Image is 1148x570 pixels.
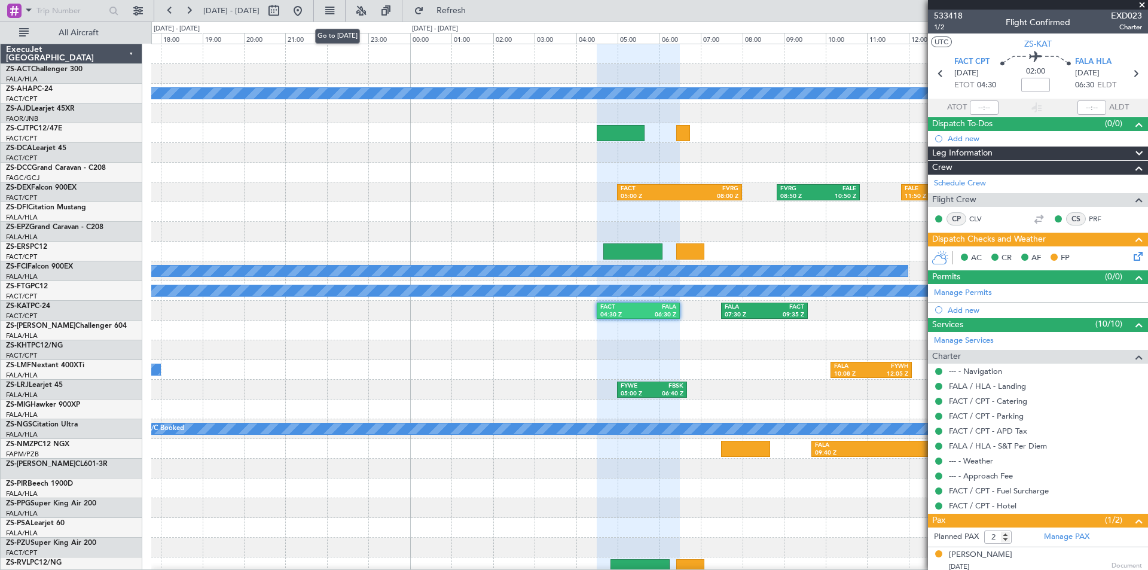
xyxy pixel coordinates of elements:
span: ZS-DCA [6,145,32,152]
span: ZS-KHT [6,342,31,349]
a: FALA/HLA [6,489,38,498]
a: FALA/HLA [6,75,38,84]
a: FALA/HLA [6,233,38,242]
a: CLV [969,214,996,224]
div: Add new [948,133,1142,144]
a: Manage PAX [1044,531,1089,543]
span: Crew [932,161,952,175]
div: FALA [638,303,676,312]
span: ZS-FTG [6,283,30,290]
div: 10:00 [826,33,867,44]
a: FACT/CPT [6,351,37,360]
a: FALA / HLA - Landing [949,381,1026,391]
div: 23:00 [368,33,410,44]
a: ZS-PPGSuper King Air 200 [6,500,96,507]
div: 03:00 [535,33,576,44]
span: Charter [932,350,961,364]
a: ZS-NGSCitation Ultra [6,421,78,428]
div: 12:05 Z [871,370,908,379]
div: 05:00 Z [621,193,679,201]
div: 09:35 Z [765,311,805,319]
span: ZS-AJD [6,105,31,112]
a: ZS-KHTPC12/NG [6,342,63,349]
a: ZS-[PERSON_NAME]CL601-3R [6,461,108,468]
a: ZS-CJTPC12/47E [6,125,62,132]
div: 05:00 [618,33,659,44]
div: FBSK [652,382,683,391]
button: UTC [931,36,952,47]
div: Go to [DATE] [315,29,360,44]
div: 02:00 [493,33,535,44]
a: ZS-LMFNextant 400XTi [6,362,84,369]
a: ZS-RVLPC12/NG [6,559,62,566]
div: 13:55 Z [900,449,985,458]
span: [DATE] [1075,68,1100,80]
a: ZS-MIGHawker 900XP [6,401,80,409]
div: 20:00 [244,33,285,44]
span: AC [971,252,982,264]
span: ZS-AHA [6,86,33,93]
div: 08:50 Z [780,193,819,201]
span: ATOT [947,102,967,114]
span: ZS-PZU [6,539,30,547]
div: HTGW [900,441,985,450]
div: 06:30 Z [638,311,676,319]
span: ZS-PSA [6,520,30,527]
span: Pax [932,514,945,528]
div: CS [1066,212,1086,225]
span: ZS-DFI [6,204,28,211]
span: Leg Information [932,147,993,160]
a: Manage Permits [934,287,992,299]
a: FACT/CPT [6,252,37,261]
a: ZS-KATPC-24 [6,303,50,310]
span: AF [1031,252,1041,264]
a: FACT/CPT [6,134,37,143]
div: 08:00 [743,33,784,44]
span: (0/0) [1105,117,1122,130]
a: FACT/CPT [6,292,37,301]
div: CP [947,212,966,225]
a: FALA/HLA [6,391,38,400]
a: FAGC/GCJ [6,173,39,182]
a: Manage Services [934,335,994,347]
div: FALE [818,185,856,193]
span: Services [932,318,963,332]
a: FALA/HLA [6,529,38,538]
a: FACT/CPT [6,193,37,202]
span: ZS-[PERSON_NAME] [6,461,75,468]
span: Permits [932,270,960,284]
span: (0/0) [1105,270,1122,283]
a: ZS-AHAPC-24 [6,86,53,93]
span: ZS-EPZ [6,224,29,231]
span: EXD023 [1111,10,1142,22]
a: FALA/HLA [6,509,38,518]
div: 12:00 [909,33,950,44]
a: FACT/CPT [6,154,37,163]
a: ZS-AJDLearjet 45XR [6,105,75,112]
div: 05:00 Z [621,390,652,398]
span: ZS-CJT [6,125,29,132]
a: --- - Weather [949,456,993,466]
div: FVRG [680,185,738,193]
span: ZS-DEX [6,184,31,191]
span: ZS-PIR [6,480,28,487]
span: 533418 [934,10,963,22]
span: ZS-DCC [6,164,32,172]
a: ZS-ERSPC12 [6,243,47,251]
div: 21:00 [285,33,326,44]
a: --- - Approach Fee [949,471,1013,481]
div: FALA [834,362,871,371]
span: ZS-NGS [6,421,32,428]
a: FALA/HLA [6,430,38,439]
a: FACT / CPT - APD Tax [949,426,1027,436]
div: Add new [948,305,1142,315]
div: 07:30 Z [725,311,765,319]
a: FAOR/JNB [6,114,38,123]
div: FALE [905,185,941,193]
a: ZS-NMZPC12 NGX [6,441,69,448]
a: FALA/HLA [6,371,38,380]
div: FYWE [621,382,652,391]
a: ZS-EPZGrand Caravan - C208 [6,224,103,231]
span: All Aircraft [31,29,126,37]
span: 06:30 [1075,80,1094,92]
